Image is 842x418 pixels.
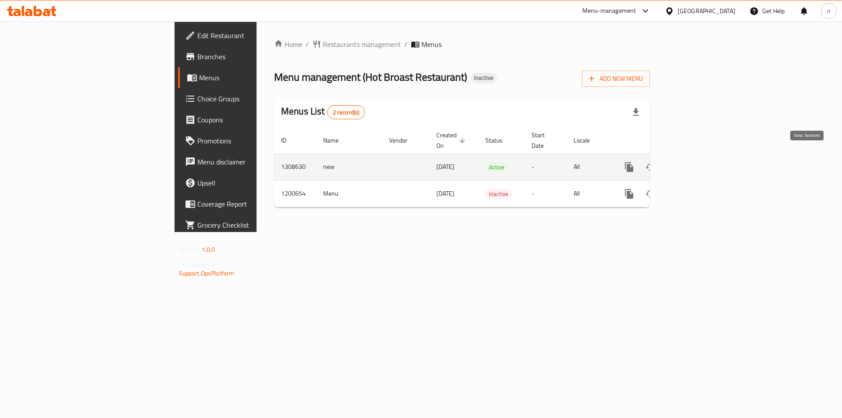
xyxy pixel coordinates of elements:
a: Grocery Checklist [178,214,315,236]
span: Edit Restaurant [197,30,308,41]
span: Version: [179,244,200,255]
td: All [567,154,612,180]
span: Locale [574,135,601,146]
button: Change Status [640,183,661,204]
span: Menu disclaimer [197,157,308,167]
span: Menu management ( Hot Broast Restaurant ) [274,67,467,87]
nav: breadcrumb [274,39,650,50]
div: Export file [625,102,646,123]
span: Add New Menu [589,73,643,84]
table: enhanced table [274,127,710,207]
span: 2 record(s) [328,108,365,117]
a: Restaurants management [312,39,401,50]
a: Upsell [178,172,315,193]
a: Menu disclaimer [178,151,315,172]
td: - [524,180,567,207]
td: Menu [316,180,382,207]
td: All [567,180,612,207]
span: Menus [421,39,442,50]
span: Status [485,135,514,146]
a: Coverage Report [178,193,315,214]
div: Total records count [327,105,365,119]
span: 1.0.0 [202,244,215,255]
a: Menus [178,67,315,88]
span: Coupons [197,114,308,125]
span: Menus [199,72,308,83]
span: Grocery Checklist [197,220,308,230]
span: Get support on: [179,259,219,270]
a: Choice Groups [178,88,315,109]
div: Menu-management [582,6,636,16]
td: new [316,154,382,180]
span: ID [281,135,298,146]
span: n [827,6,831,16]
div: [GEOGRAPHIC_DATA] [678,6,735,16]
a: Support.OpsPlatform [179,268,235,279]
li: / [404,39,407,50]
span: Choice Groups [197,93,308,104]
span: Upsell [197,178,308,188]
span: Coverage Report [197,199,308,209]
span: Created On [436,130,468,151]
button: more [619,157,640,178]
span: [DATE] [436,188,454,199]
span: Name [323,135,350,146]
span: Start Date [532,130,556,151]
span: Inactive [471,74,497,82]
a: Branches [178,46,315,67]
span: Active [485,162,508,172]
td: - [524,154,567,180]
span: Promotions [197,136,308,146]
button: more [619,183,640,204]
a: Edit Restaurant [178,25,315,46]
button: Add New Menu [582,71,650,87]
span: Vendor [389,135,419,146]
a: Coupons [178,109,315,130]
span: Restaurants management [323,39,401,50]
span: Branches [197,51,308,62]
span: Inactive [485,189,512,199]
div: Inactive [471,73,497,83]
h2: Menus List [281,105,365,119]
th: Actions [612,127,710,154]
span: [DATE] [436,161,454,172]
a: Promotions [178,130,315,151]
